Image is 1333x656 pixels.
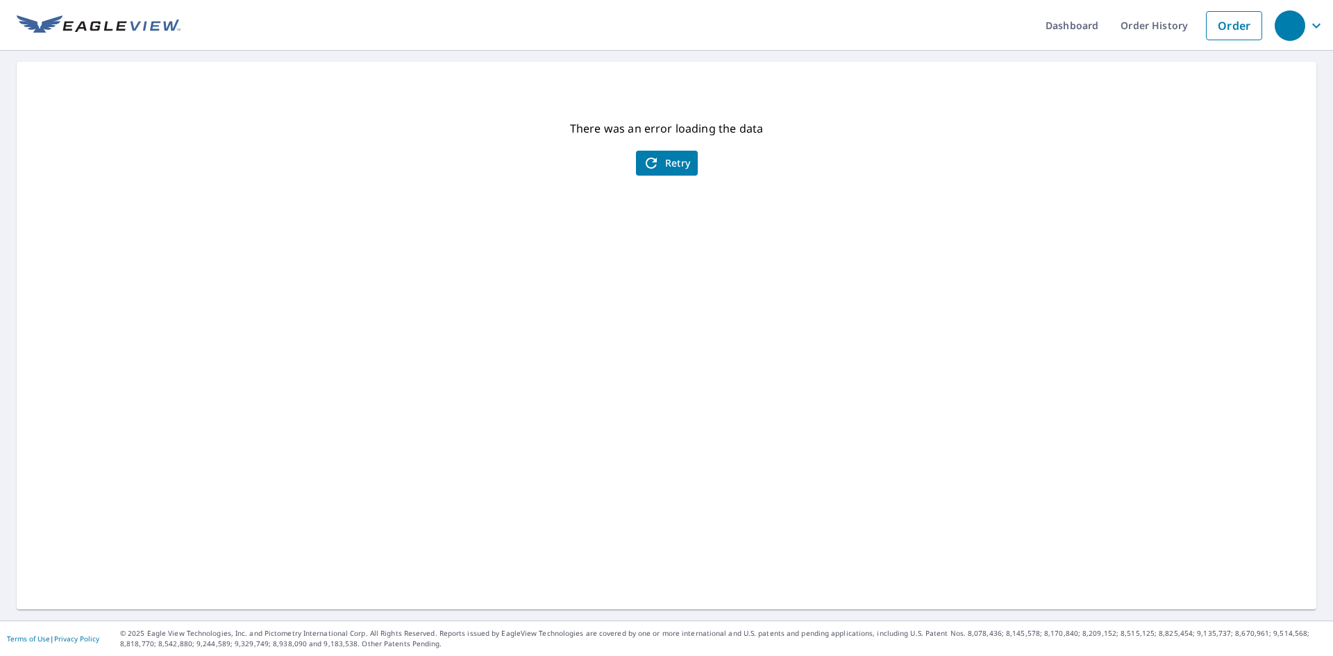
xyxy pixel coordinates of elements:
[7,634,50,644] a: Terms of Use
[636,151,698,176] button: Retry
[7,634,99,643] p: |
[570,120,763,137] p: There was an error loading the data
[643,155,691,171] span: Retry
[54,634,99,644] a: Privacy Policy
[1206,11,1262,40] a: Order
[17,15,181,36] img: EV Logo
[120,628,1326,649] p: © 2025 Eagle View Technologies, Inc. and Pictometry International Corp. All Rights Reserved. Repo...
